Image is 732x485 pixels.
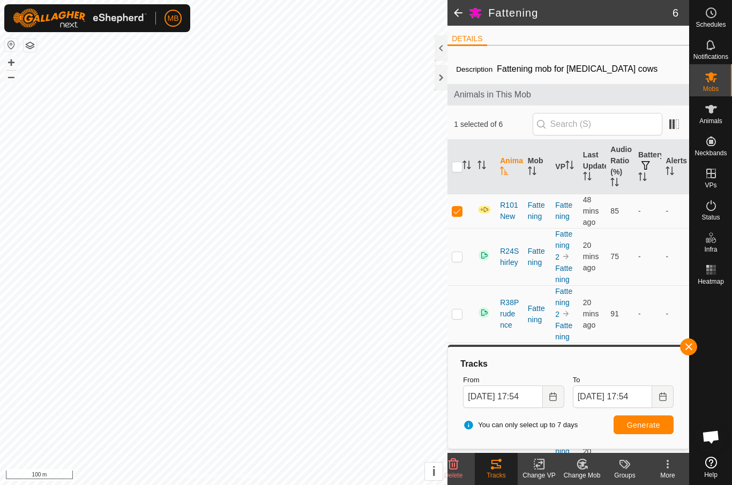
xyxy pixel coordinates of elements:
[699,118,722,124] span: Animals
[661,285,689,343] td: -
[696,21,726,28] span: Schedules
[583,195,599,226] span: 5 Oct 2025 at 5:05 pm
[562,252,570,261] img: to
[673,5,678,21] span: 6
[614,415,674,434] button: Generate
[500,200,519,222] span: R101New
[24,39,36,52] button: Map Layers
[638,174,647,183] p-sorticon: Activate to sort
[634,285,662,343] td: -
[425,463,443,480] button: i
[528,246,547,268] div: Fattening
[462,162,471,171] p-sorticon: Activate to sort
[444,472,463,479] span: Delete
[463,375,564,385] label: From
[432,464,436,479] span: i
[463,420,578,430] span: You can only select up to 7 days
[579,140,607,194] th: Last Updated
[701,214,720,221] span: Status
[610,252,619,261] span: 75
[703,86,719,92] span: Mobs
[5,56,18,69] button: +
[168,13,179,24] span: MB
[447,33,487,46] li: DETAILS
[583,241,599,272] span: 5 Oct 2025 at 5:33 pm
[477,162,486,171] p-sorticon: Activate to sort
[694,150,727,156] span: Neckbands
[606,140,634,194] th: Audio Ratio (%)
[528,303,547,325] div: Fattening
[477,205,491,214] img: In Progress
[555,230,572,261] a: Fattening 2
[634,228,662,285] td: -
[459,358,678,370] div: Tracks
[583,298,599,329] span: 5 Oct 2025 at 5:33 pm
[234,471,266,481] a: Contact Us
[646,471,689,480] div: More
[704,472,718,478] span: Help
[565,162,574,171] p-sorticon: Activate to sort
[456,65,492,73] label: Description
[561,471,603,480] div: Change Mob
[661,228,689,285] td: -
[610,309,619,318] span: 91
[634,343,662,377] td: -
[13,9,147,28] img: Gallagher Logo
[555,264,572,284] a: Fattening
[573,375,674,385] label: To
[555,201,572,221] a: Fattening
[500,452,519,474] span: R74Milla
[5,70,18,83] button: –
[693,54,728,60] span: Notifications
[454,88,683,101] span: Animals in This Mob
[610,207,619,215] span: 85
[496,140,524,194] th: Animal
[695,421,727,453] div: Open chat
[500,168,509,177] p-sorticon: Activate to sort
[524,140,551,194] th: Mob
[583,173,592,182] p-sorticon: Activate to sort
[533,113,662,135] input: Search (S)
[705,182,716,188] span: VPs
[627,421,660,429] span: Generate
[488,6,673,19] h2: Fattening
[555,436,572,467] a: Fattening 2
[477,249,490,262] img: returning on
[528,200,547,222] div: Fattening
[634,194,662,228] td: -
[661,194,689,228] td: -
[492,60,662,78] span: Fattening mob for [MEDICAL_DATA] cows
[500,297,519,331] span: R38Prudence
[555,321,572,341] a: Fattening
[475,471,518,480] div: Tracks
[543,385,564,408] button: Choose Date
[454,119,532,130] span: 1 selected of 6
[551,140,579,194] th: VP
[583,344,599,375] span: 5 Oct 2025 at 5:32 pm
[610,179,619,188] p-sorticon: Activate to sort
[603,471,646,480] div: Groups
[690,452,732,482] a: Help
[5,39,18,51] button: Reset Map
[518,471,561,480] div: Change VP
[666,168,674,177] p-sorticon: Activate to sort
[652,385,674,408] button: Choose Date
[698,278,724,285] span: Heatmap
[661,140,689,194] th: Alerts
[634,140,662,194] th: Battery
[704,246,717,253] span: Infra
[477,306,490,319] img: returning on
[562,309,570,318] img: to
[182,471,222,481] a: Privacy Policy
[528,168,536,177] p-sorticon: Activate to sort
[555,287,572,319] a: Fattening 2
[500,246,519,268] span: R24Shirley
[528,452,547,474] div: Fattening
[661,343,689,377] td: -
